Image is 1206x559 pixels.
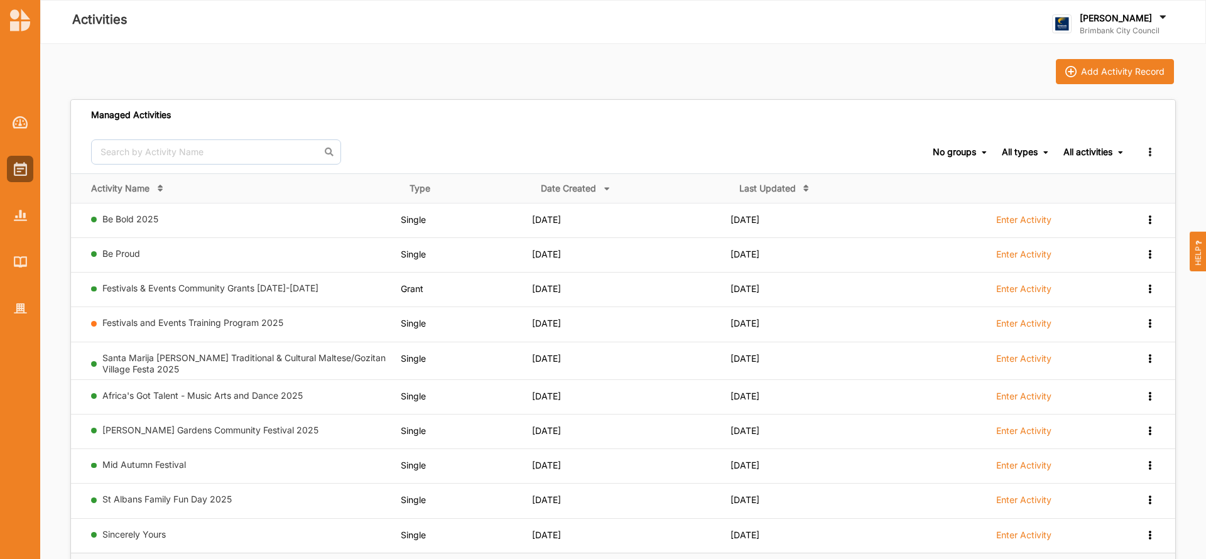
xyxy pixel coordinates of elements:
[1056,59,1174,84] button: iconAdd Activity Record
[7,109,33,136] a: Dashboard
[996,425,1051,443] a: Enter Activity
[996,390,1051,409] a: Enter Activity
[731,494,759,505] span: [DATE]
[7,249,33,275] a: Library
[532,494,561,505] span: [DATE]
[532,529,561,540] span: [DATE]
[541,183,596,194] div: Date Created
[996,214,1051,232] a: Enter Activity
[532,318,561,328] span: [DATE]
[996,353,1051,364] label: Enter Activity
[532,425,561,436] span: [DATE]
[731,318,759,328] span: [DATE]
[401,214,426,225] span: Single
[13,116,28,129] img: Dashboard
[401,425,426,436] span: Single
[731,425,759,436] span: [DATE]
[7,202,33,229] a: Reports
[7,295,33,322] a: Organisation
[91,139,341,165] input: Search by Activity Name
[996,249,1051,260] label: Enter Activity
[102,494,232,504] a: St Albans Family Fun Day 2025
[401,460,426,470] span: Single
[996,459,1051,478] a: Enter Activity
[7,156,33,182] a: Activities
[996,391,1051,402] label: Enter Activity
[102,248,140,259] a: Be Proud
[996,529,1051,548] a: Enter Activity
[1052,14,1072,34] img: logo
[996,283,1051,301] a: Enter Activity
[731,283,759,294] span: [DATE]
[14,256,27,267] img: Library
[102,283,318,293] a: Festivals & Events Community Grants [DATE]-[DATE]
[532,353,561,364] span: [DATE]
[401,318,426,328] span: Single
[996,460,1051,471] label: Enter Activity
[996,317,1051,336] a: Enter Activity
[532,214,561,225] span: [DATE]
[739,183,796,194] div: Last Updated
[996,529,1051,541] label: Enter Activity
[532,460,561,470] span: [DATE]
[996,425,1051,437] label: Enter Activity
[102,529,166,540] a: Sincerely Yours
[532,249,561,259] span: [DATE]
[996,352,1051,371] a: Enter Activity
[1002,146,1038,158] div: All types
[1065,66,1077,77] img: icon
[72,9,128,30] label: Activities
[401,249,426,259] span: Single
[731,460,759,470] span: [DATE]
[10,9,30,31] img: logo
[401,173,532,203] th: Type
[102,390,303,401] a: Africa's Got Talent - Music Arts and Dance 2025
[731,214,759,225] span: [DATE]
[532,391,561,401] span: [DATE]
[91,109,171,121] div: Managed Activities
[731,529,759,540] span: [DATE]
[996,283,1051,295] label: Enter Activity
[996,318,1051,329] label: Enter Activity
[996,248,1051,267] a: Enter Activity
[401,494,426,505] span: Single
[996,494,1051,506] label: Enter Activity
[102,352,386,374] a: Santa Marija [PERSON_NAME] Traditional & Cultural Maltese/Gozitan Village Festa 2025
[996,214,1051,225] label: Enter Activity
[1080,13,1152,24] label: [PERSON_NAME]
[14,303,27,314] img: Organisation
[1063,146,1112,158] div: All activities
[102,214,158,224] a: Be Bold 2025
[14,210,27,220] img: Reports
[933,146,976,158] div: No groups
[401,529,426,540] span: Single
[1081,66,1165,77] div: Add Activity Record
[102,425,318,435] a: [PERSON_NAME] Gardens Community Festival 2025
[401,283,423,294] span: Grant
[91,183,149,194] div: Activity Name
[731,391,759,401] span: [DATE]
[996,494,1051,513] a: Enter Activity
[401,353,426,364] span: Single
[14,162,27,176] img: Activities
[731,249,759,259] span: [DATE]
[532,283,561,294] span: [DATE]
[401,391,426,401] span: Single
[1080,26,1169,36] label: Brimbank City Council
[731,353,759,364] span: [DATE]
[102,459,186,470] a: Mid Autumn Festival
[102,317,283,328] a: Festivals and Events Training Program 2025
